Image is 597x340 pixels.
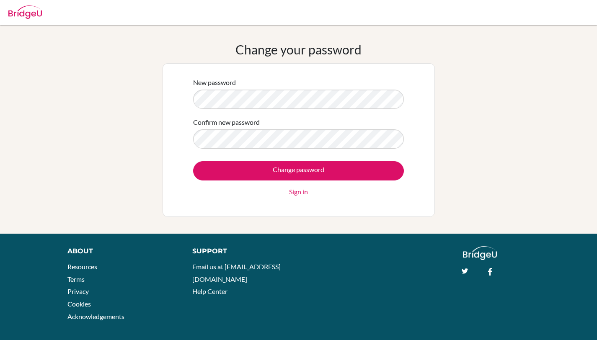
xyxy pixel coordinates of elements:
a: Sign in [289,187,308,197]
a: Privacy [67,287,89,295]
a: Resources [67,263,97,270]
label: New password [193,77,236,88]
h1: Change your password [235,42,362,57]
a: Terms [67,275,85,283]
img: Bridge-U [8,5,42,19]
a: Email us at [EMAIL_ADDRESS][DOMAIN_NAME] [192,263,281,283]
div: About [67,246,173,256]
a: Acknowledgements [67,312,124,320]
a: Cookies [67,300,91,308]
div: Support [192,246,290,256]
a: Help Center [192,287,227,295]
img: logo_white@2x-f4f0deed5e89b7ecb1c2cc34c3e3d731f90f0f143d5ea2071677605dd97b5244.png [463,246,497,260]
label: Confirm new password [193,117,260,127]
input: Change password [193,161,404,180]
